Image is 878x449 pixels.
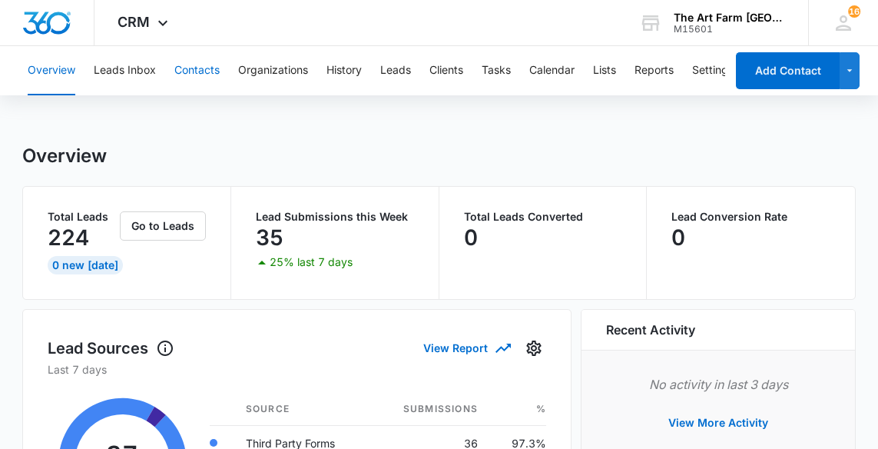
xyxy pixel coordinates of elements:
[606,321,695,339] h6: Recent Activity
[120,219,206,232] a: Go to Leads
[256,225,283,250] p: 35
[238,46,308,95] button: Organizations
[234,393,370,426] th: Source
[48,225,89,250] p: 224
[48,361,547,377] p: Last 7 days
[482,46,511,95] button: Tasks
[490,393,547,426] th: %
[370,393,490,426] th: Submissions
[423,334,509,361] button: View Report
[380,46,411,95] button: Leads
[464,211,622,222] p: Total Leads Converted
[48,256,123,274] div: 0 New [DATE]
[120,211,206,241] button: Go to Leads
[270,257,353,268] p: 25% last 7 days
[529,46,575,95] button: Calendar
[48,337,174,360] h1: Lead Sources
[606,375,830,394] p: No activity in last 3 days
[326,46,362,95] button: History
[429,46,463,95] button: Clients
[464,225,478,250] p: 0
[22,145,107,168] h1: Overview
[522,336,546,361] button: Settings
[692,46,734,95] button: Settings
[593,46,616,95] button: Lists
[118,14,150,30] span: CRM
[174,46,220,95] button: Contacts
[848,5,860,18] span: 16
[674,12,786,24] div: account name
[671,225,685,250] p: 0
[48,211,117,222] p: Total Leads
[674,24,786,35] div: account id
[848,5,860,18] div: notifications count
[671,211,830,222] p: Lead Conversion Rate
[736,52,840,89] button: Add Contact
[256,211,414,222] p: Lead Submissions this Week
[653,404,784,441] button: View More Activity
[634,46,674,95] button: Reports
[28,46,75,95] button: Overview
[94,46,156,95] button: Leads Inbox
